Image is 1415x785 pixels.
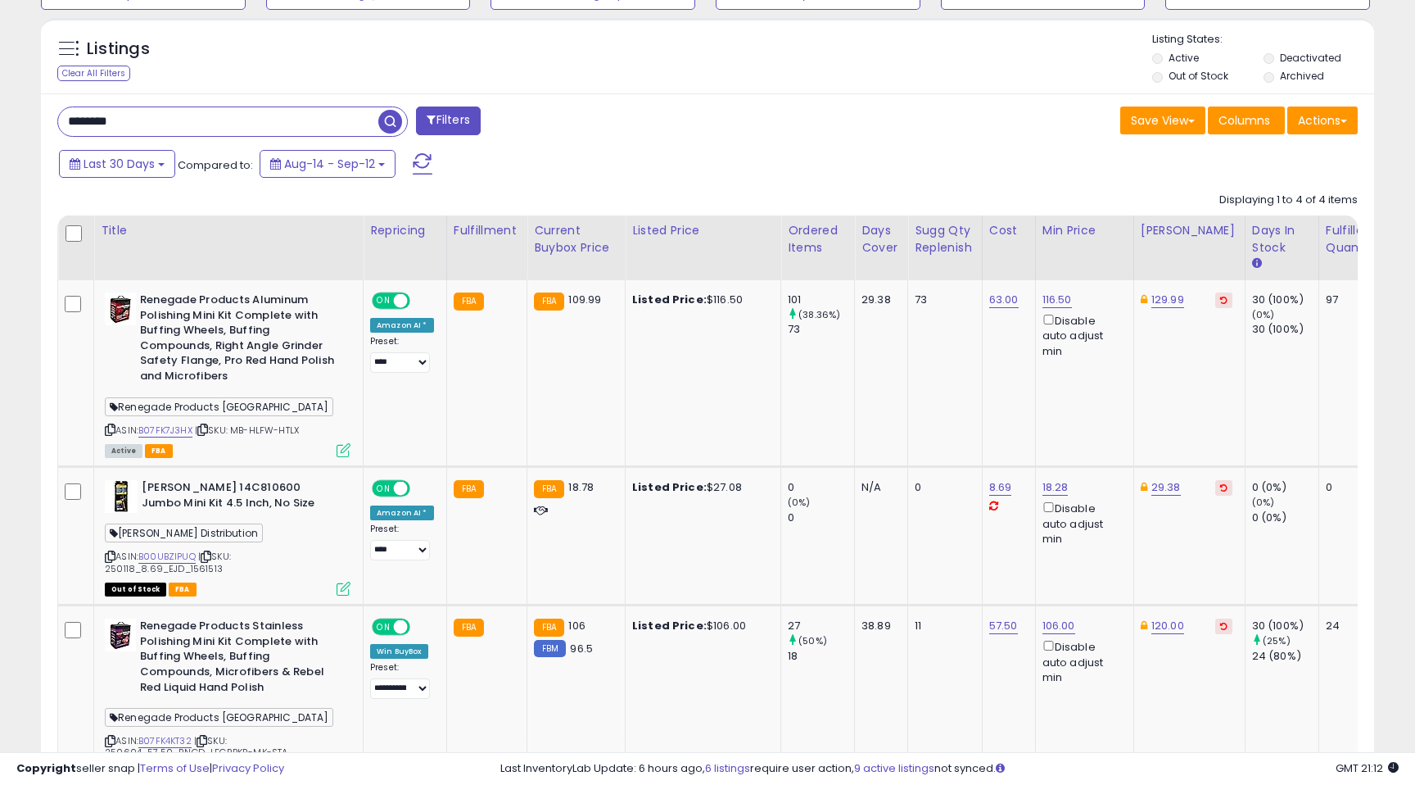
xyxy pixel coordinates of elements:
[1252,480,1318,495] div: 0 (0%)
[105,293,350,456] div: ASIN:
[788,480,854,495] div: 0
[416,107,480,135] button: Filters
[1326,619,1377,633] div: 24
[861,222,901,256] div: Days Cover
[1263,634,1291,647] small: (25%)
[534,222,618,256] div: Current Buybox Price
[632,618,707,633] b: Listed Price:
[568,618,585,633] span: 106
[57,66,130,81] div: Clear All Filters
[105,734,287,759] span: | SKU: 250604_57.50_RNGD_LFGRPKR-MK-STA
[145,444,173,458] span: FBA
[373,482,394,496] span: ON
[915,222,975,256] div: Sugg Qty Replenish
[105,583,166,597] span: All listings that are currently out of stock and unavailable for purchase on Amazon
[1252,222,1312,256] div: Days In Stock
[454,619,484,637] small: FBA
[1042,499,1121,547] div: Disable auto adjust min
[534,480,564,498] small: FBA
[1252,649,1318,664] div: 24 (80%)
[105,619,350,779] div: ASIN:
[989,222,1028,239] div: Cost
[632,292,707,307] b: Listed Price:
[138,734,192,748] a: B07FK4KT32
[1151,479,1181,496] a: 29.38
[138,550,196,564] a: B00UBZIPUQ
[16,760,76,776] strong: Copyright
[568,479,594,495] span: 18.78
[1042,292,1072,308] a: 116.50
[84,156,155,172] span: Last 30 Days
[105,480,138,513] img: 51fTy1tvDIL._SL40_.jpg
[788,649,854,664] div: 18
[861,619,895,633] div: 38.89
[570,641,593,656] span: 96.5
[854,760,934,776] a: 9 active listings
[1152,32,1373,48] p: Listing States:
[1169,69,1228,83] label: Out of Stock
[408,620,434,634] span: OFF
[788,293,854,307] div: 101
[370,524,434,560] div: Preset:
[1326,222,1382,256] div: Fulfillable Quantity
[534,619,564,637] small: FBA
[632,479,707,495] b: Listed Price:
[915,480,970,495] div: 0
[178,157,253,173] span: Compared to:
[1252,308,1275,321] small: (0%)
[788,510,854,525] div: 0
[1208,107,1285,134] button: Columns
[370,336,434,373] div: Preset:
[408,482,434,496] span: OFF
[373,620,394,634] span: ON
[454,222,520,239] div: Fulfillment
[632,293,768,307] div: $116.50
[1042,311,1121,359] div: Disable auto adjust min
[788,222,848,256] div: Ordered Items
[1326,480,1377,495] div: 0
[454,480,484,498] small: FBA
[370,222,440,239] div: Repricing
[260,150,396,178] button: Aug-14 - Sep-12
[1219,193,1358,208] div: Displaying 1 to 4 of 4 items
[370,506,434,520] div: Amazon AI *
[370,644,428,659] div: Win BuyBox
[140,619,339,699] b: Renegade Products Stainless Polishing Mini Kit Complete with Buffing Wheels, Buffing Compounds, M...
[1218,112,1270,129] span: Columns
[908,216,983,280] th: Please note that this number is a calculation based on your required days of coverage and your ve...
[1252,510,1318,525] div: 0 (0%)
[105,524,263,542] span: [PERSON_NAME] Distribution
[1151,292,1184,308] a: 129.99
[105,619,136,651] img: 4182357Je9L._SL40_.jpg
[534,640,566,657] small: FBM
[705,760,750,776] a: 6 listings
[105,550,231,574] span: | SKU: 250118_8.69_EJD_1561513
[1252,256,1262,271] small: Days In Stock.
[1287,107,1358,134] button: Actions
[989,479,1012,496] a: 8.69
[195,424,299,437] span: | SKU: MB-HLFW-HTLX
[105,293,136,325] img: 4147HlnK0sL._SL40_.jpg
[798,634,827,647] small: (50%)
[1042,222,1127,239] div: Min Price
[138,424,192,438] a: B07FK7J3HX
[140,760,210,776] a: Terms of Use
[1326,293,1377,307] div: 97
[1042,618,1075,634] a: 106.00
[500,761,1399,777] div: Last InventoryLab Update: 6 hours ago, require user action, not synced.
[1151,618,1184,634] a: 120.00
[861,293,895,307] div: 29.38
[788,322,854,337] div: 73
[101,222,356,239] div: Title
[632,222,774,239] div: Listed Price
[1252,293,1318,307] div: 30 (100%)
[16,761,284,777] div: seller snap | |
[87,38,150,61] h5: Listings
[568,292,601,307] span: 109.99
[1120,107,1205,134] button: Save View
[370,318,434,333] div: Amazon AI *
[105,708,333,727] span: Renegade Products [GEOGRAPHIC_DATA]
[212,760,284,776] a: Privacy Policy
[142,480,341,515] b: [PERSON_NAME] 14C810600 Jumbo Mini Kit 4.5 Inch, No Size
[59,150,175,178] button: Last 30 Days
